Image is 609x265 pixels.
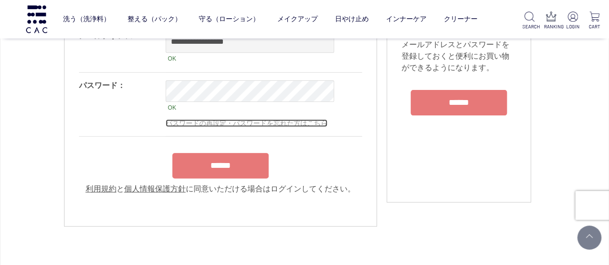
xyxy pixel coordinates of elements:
[166,102,334,114] div: OK
[587,12,601,30] a: CART
[544,12,558,30] a: RANKING
[544,23,558,30] p: RANKING
[166,53,334,64] div: OK
[166,119,327,127] a: パスワードの再設定・パスワードを忘れた方はこちら
[566,23,580,30] p: LOGIN
[128,7,181,31] a: 整える（パック）
[522,23,536,30] p: SEARCH
[277,7,317,31] a: メイクアップ
[386,7,426,31] a: インナーケア
[566,12,580,30] a: LOGIN
[63,7,110,31] a: 洗う（洗浄料）
[124,185,186,193] a: 個人情報保護方針
[522,12,536,30] a: SEARCH
[443,7,477,31] a: クリーナー
[335,7,368,31] a: 日やけ止め
[79,81,125,89] label: パスワード：
[86,185,117,193] a: 利用規約
[79,183,362,195] div: と に同意いただける場合はログインしてください。
[587,23,601,30] p: CART
[199,7,259,31] a: 守る（ローション）
[25,5,49,33] img: logo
